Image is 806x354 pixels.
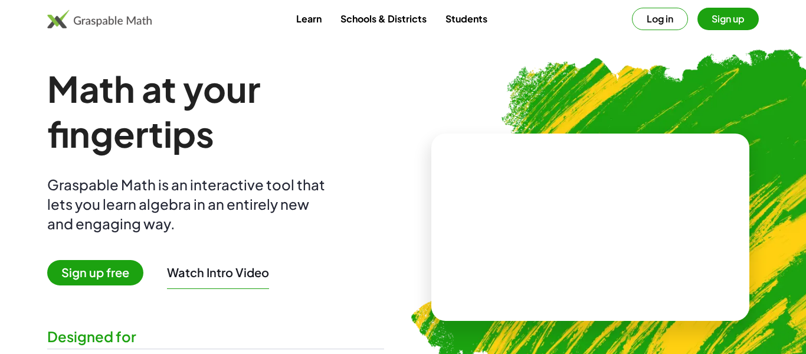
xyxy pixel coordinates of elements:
a: Students [436,8,497,30]
button: Log in [632,8,688,30]
div: Designed for [47,327,384,346]
button: Sign up [697,8,759,30]
a: Schools & Districts [331,8,436,30]
video: What is this? This is dynamic math notation. Dynamic math notation plays a central role in how Gr... [502,183,679,272]
h1: Math at your fingertips [47,66,384,156]
div: Graspable Math is an interactive tool that lets you learn algebra in an entirely new and engaging... [47,175,330,233]
button: Watch Intro Video [167,265,269,280]
a: Learn [287,8,331,30]
span: Sign up free [47,260,143,285]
